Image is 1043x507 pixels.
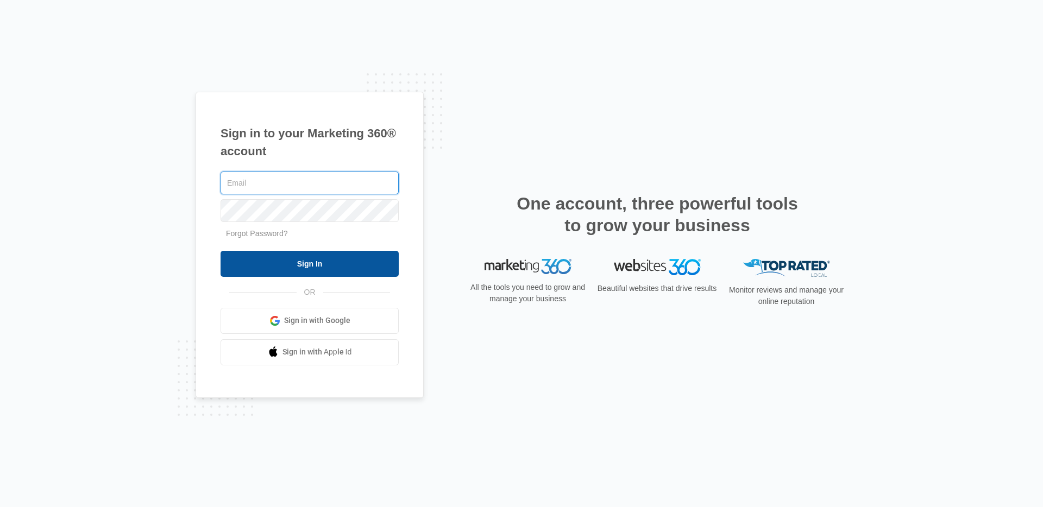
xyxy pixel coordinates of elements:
[221,308,399,334] a: Sign in with Google
[614,259,701,275] img: Websites 360
[297,287,323,298] span: OR
[596,282,718,294] p: Beautiful websites that drive results
[221,251,399,277] input: Sign In
[221,124,399,160] h1: Sign in to your Marketing 360® account
[226,229,288,238] a: Forgot Password?
[513,193,801,236] h2: One account, three powerful tools to grow your business
[743,259,830,277] img: Top Rated Local
[485,259,571,274] img: Marketing 360
[221,172,399,194] input: Email
[467,281,589,304] p: All the tools you need to grow and manage your business
[282,346,352,358] span: Sign in with Apple Id
[284,315,350,326] span: Sign in with Google
[726,284,847,307] p: Monitor reviews and manage your online reputation
[221,339,399,365] a: Sign in with Apple Id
